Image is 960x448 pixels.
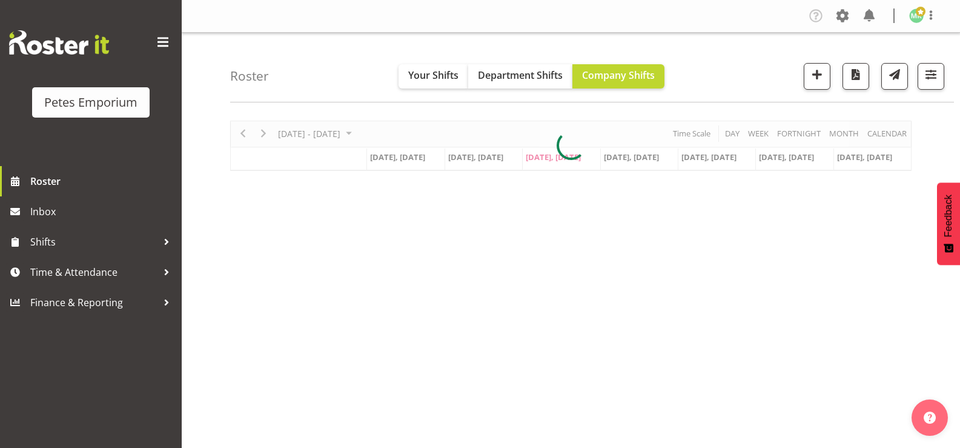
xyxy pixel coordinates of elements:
h4: Roster [230,69,269,83]
span: Finance & Reporting [30,293,157,312]
img: help-xxl-2.png [924,412,936,424]
img: Rosterit website logo [9,30,109,55]
span: Roster [30,172,176,190]
button: Company Shifts [572,64,664,89]
div: Petes Emporium [44,93,137,112]
span: Inbox [30,202,176,221]
span: Feedback [943,195,954,237]
span: Your Shifts [408,69,458,82]
button: Download a PDF of the roster according to the set date range. [842,63,869,90]
button: Filter Shifts [918,63,944,90]
span: Time & Attendance [30,263,157,281]
span: Department Shifts [478,69,563,82]
button: Your Shifts [399,64,468,89]
span: Shifts [30,233,157,251]
button: Department Shifts [468,64,572,89]
button: Send a list of all shifts for the selected filtered period to all rostered employees. [881,63,908,90]
span: Company Shifts [582,69,655,82]
button: Add a new shift [804,63,830,90]
img: melanie-richardson713.jpg [909,8,924,23]
button: Feedback - Show survey [937,182,960,265]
